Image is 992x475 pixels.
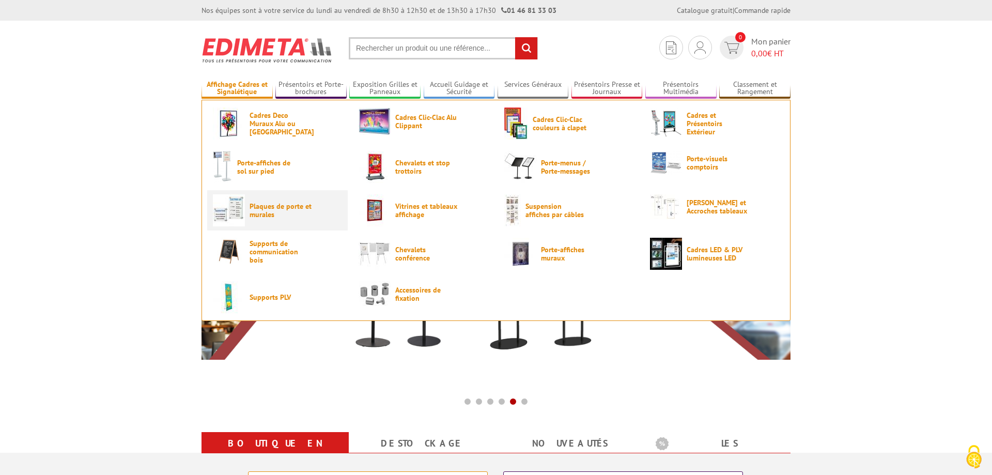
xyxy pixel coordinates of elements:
img: Cadres LED & PLV lumineuses LED [650,238,682,270]
input: rechercher [515,37,537,59]
span: Supports PLV [250,293,312,301]
span: Chevalets et stop trottoirs [395,159,457,175]
a: Commande rapide [734,6,791,15]
img: Cadres Clic-Clac couleurs à clapet [504,108,528,140]
a: Porte-menus / Porte-messages [504,151,633,183]
a: Supports de communication bois [213,238,342,265]
a: Présentoirs Multimédia [645,80,717,97]
img: Chevalets et stop trottoirs [359,151,391,183]
span: Mon panier [751,36,791,59]
img: Supports de communication bois [213,238,245,265]
img: Cadres et Présentoirs Extérieur [650,108,682,140]
a: Présentoirs et Porte-brochures [275,80,347,97]
a: Destockage [361,434,484,453]
img: Porte-affiches de sol sur pied [213,151,233,183]
a: Cadres Deco Muraux Alu ou [GEOGRAPHIC_DATA] [213,108,342,140]
img: devis rapide [724,42,739,54]
span: Chevalets conférence [395,246,457,262]
a: Les promotions [656,434,778,471]
a: Porte-affiches muraux [504,238,633,270]
div: | [677,5,791,16]
span: Supports de communication bois [250,239,312,264]
span: 0 [735,32,746,42]
span: Plaques de porte et murales [250,202,312,219]
img: Porte-visuels comptoirs [650,151,682,175]
a: Cadres et Présentoirs Extérieur [650,108,779,140]
a: Porte-visuels comptoirs [650,151,779,175]
a: nouveautés [508,434,631,453]
span: Cadres LED & PLV lumineuses LED [687,246,749,262]
img: Cadres Deco Muraux Alu ou Bois [213,108,245,140]
a: Présentoirs Presse et Journaux [571,80,643,97]
span: € HT [751,48,791,59]
a: Classement et Rangement [719,80,791,97]
img: Cookies (fenêtre modale) [961,444,987,470]
input: Rechercher un produit ou une référence... [349,37,538,59]
span: Porte-affiches muraux [541,246,603,262]
a: Chevalets et stop trottoirs [359,151,488,183]
span: Porte-menus / Porte-messages [541,159,603,175]
a: Accueil Guidage et Sécurité [424,80,495,97]
img: Chevalets conférence [359,238,391,270]
img: Supports PLV [213,281,245,313]
a: Affichage Cadres et Signalétique [202,80,273,97]
a: Cadres LED & PLV lumineuses LED [650,238,779,270]
a: Porte-affiches de sol sur pied [213,151,342,183]
a: Cadres Clic-Clac couleurs à clapet [504,108,633,140]
a: Catalogue gratuit [677,6,733,15]
img: Plaques de porte et murales [213,194,245,226]
span: Accessoires de fixation [395,286,457,302]
a: devis rapide 0 Mon panier 0,00€ HT [717,36,791,59]
span: Porte-visuels comptoirs [687,155,749,171]
span: Cadres et Présentoirs Extérieur [687,111,749,136]
a: Chevalets conférence [359,238,488,270]
b: Les promotions [656,434,785,455]
img: devis rapide [694,41,706,54]
a: Services Généraux [498,80,569,97]
strong: 01 46 81 33 03 [501,6,556,15]
a: Suspension affiches par câbles [504,194,633,226]
a: Accessoires de fixation [359,281,488,307]
span: Cadres Deco Muraux Alu ou [GEOGRAPHIC_DATA] [250,111,312,136]
div: Nos équipes sont à votre service du lundi au vendredi de 8h30 à 12h30 et de 13h30 à 17h30 [202,5,556,16]
img: Porte-affiches muraux [504,238,536,270]
span: Porte-affiches de sol sur pied [237,159,299,175]
a: Supports PLV [213,281,342,313]
button: Cookies (fenêtre modale) [956,440,992,475]
img: Cimaises et Accroches tableaux [650,194,682,219]
a: [PERSON_NAME] et Accroches tableaux [650,194,779,219]
img: Présentoir, panneau, stand - Edimeta - PLV, affichage, mobilier bureau, entreprise [202,31,333,69]
span: Suspension affiches par câbles [525,202,587,219]
span: [PERSON_NAME] et Accroches tableaux [687,198,749,215]
img: Vitrines et tableaux affichage [359,194,391,226]
a: Plaques de porte et murales [213,194,342,226]
img: Porte-menus / Porte-messages [504,151,536,183]
a: Cadres Clic-Clac Alu Clippant [359,108,488,135]
span: Cadres Clic-Clac Alu Clippant [395,113,457,130]
a: Exposition Grilles et Panneaux [349,80,421,97]
img: Cadres Clic-Clac Alu Clippant [359,108,391,135]
span: Cadres Clic-Clac couleurs à clapet [533,115,595,132]
a: Boutique en ligne [214,434,336,471]
span: Vitrines et tableaux affichage [395,202,457,219]
img: devis rapide [666,41,676,54]
img: Suspension affiches par câbles [504,194,521,226]
span: 0,00 [751,48,767,58]
img: Accessoires de fixation [359,281,391,307]
a: Vitrines et tableaux affichage [359,194,488,226]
